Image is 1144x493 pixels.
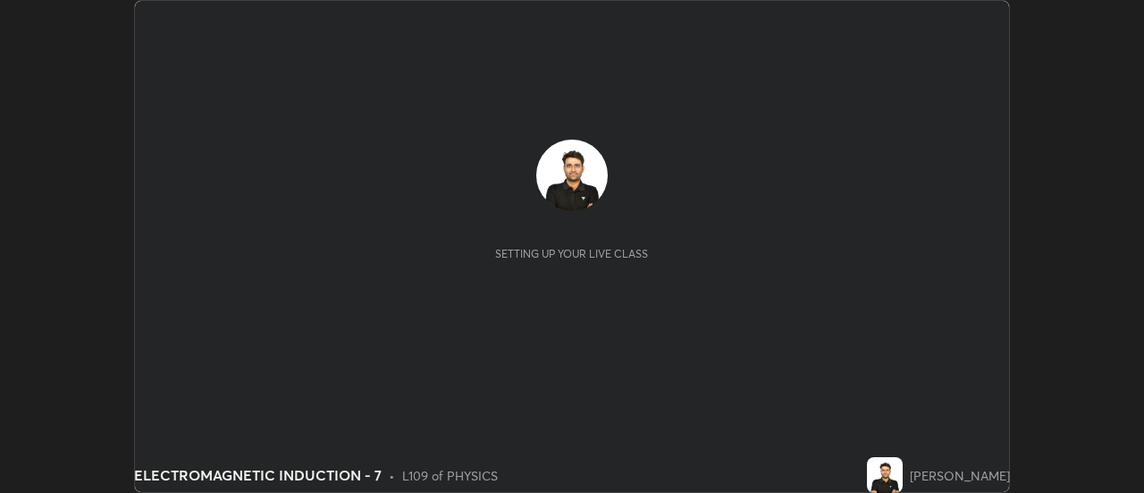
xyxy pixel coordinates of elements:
div: ELECTROMAGNETIC INDUCTION - 7 [134,464,382,486]
div: [PERSON_NAME] [910,466,1010,485]
img: 8c2b5e3850e24d84bc5d8d412c91876c.jpg [536,140,608,211]
div: L109 of PHYSICS [402,466,498,485]
div: • [389,466,395,485]
img: 8c2b5e3850e24d84bc5d8d412c91876c.jpg [867,457,903,493]
div: Setting up your live class [495,247,648,260]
